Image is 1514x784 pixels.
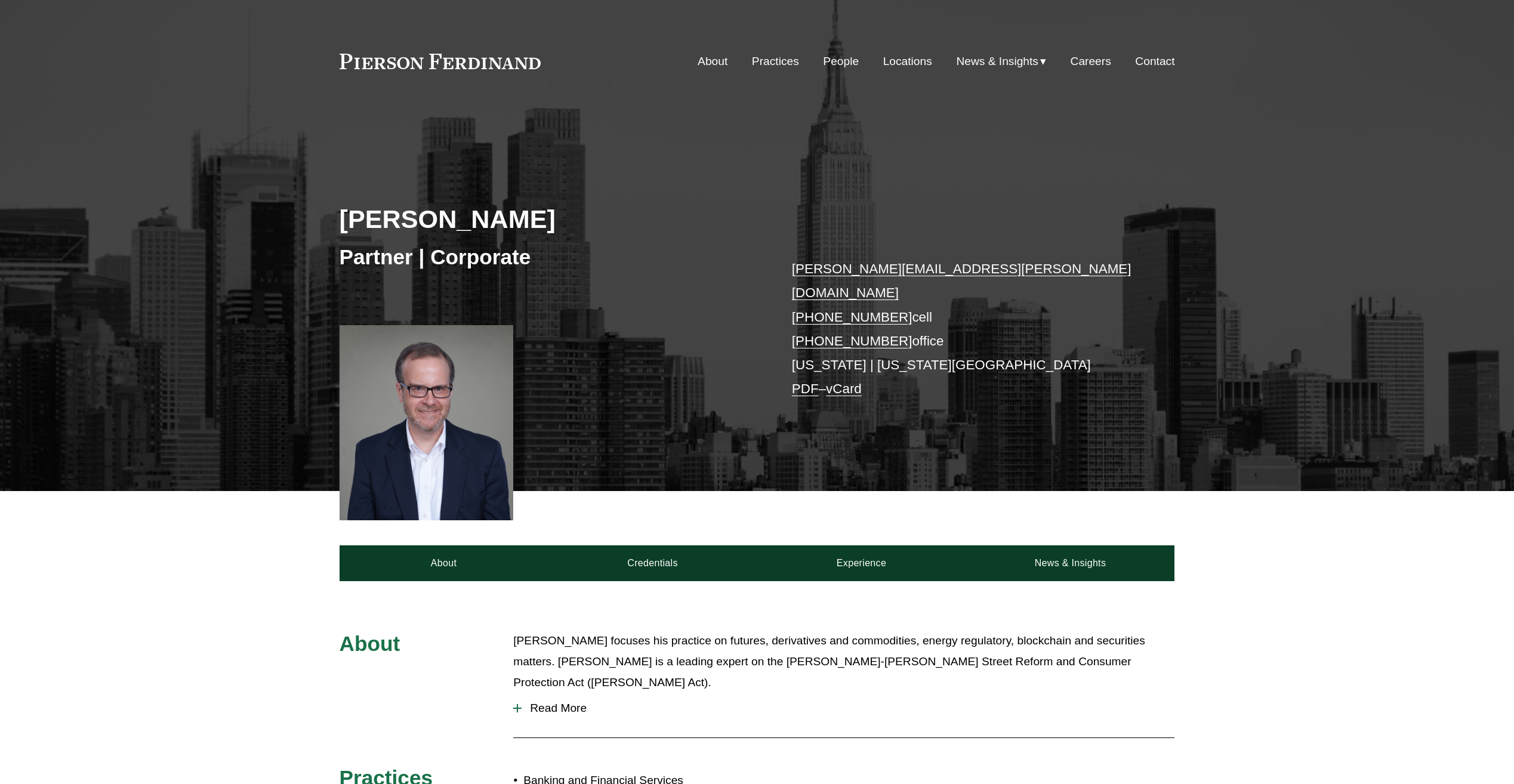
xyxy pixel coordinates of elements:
[792,261,1131,300] a: [PERSON_NAME][EMAIL_ADDRESS][PERSON_NAME][DOMAIN_NAME]
[792,381,819,396] a: PDF
[956,50,1046,73] a: folder dropdown
[792,310,912,325] a: [PHONE_NUMBER]
[548,545,757,581] a: Credentials
[1071,50,1111,73] a: Careers
[823,50,859,73] a: People
[792,334,912,348] a: [PHONE_NUMBER]
[826,381,862,396] a: vCard
[340,545,548,581] a: About
[956,51,1038,72] span: News & Insights
[340,244,757,270] h3: Partner | Corporate
[757,545,966,581] a: Experience
[698,50,727,73] a: About
[1135,50,1174,73] a: Contact
[340,632,400,655] span: About
[792,257,1140,402] p: cell office [US_STATE] | [US_STATE][GEOGRAPHIC_DATA] –
[883,50,932,73] a: Locations
[513,631,1174,693] p: [PERSON_NAME] focuses his practice on futures, derivatives and commodities, energy regulatory, bl...
[966,545,1174,581] a: News & Insights
[522,702,1174,715] span: Read More
[340,203,757,234] h2: [PERSON_NAME]
[513,693,1174,724] button: Read More
[752,50,799,73] a: Practices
